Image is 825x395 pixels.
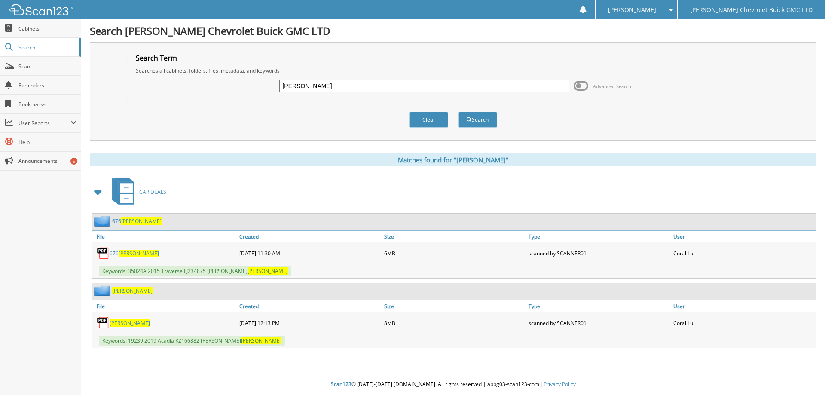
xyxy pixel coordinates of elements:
[526,245,671,262] div: scanned by SCANNER01
[18,157,76,165] span: Announcements
[18,44,75,51] span: Search
[99,266,291,276] span: Keywords: 35024A 2015 Traverse FJ234875 [PERSON_NAME]
[92,231,237,242] a: File
[237,314,382,331] div: [DATE] 12:13 PM
[18,82,76,89] span: Reminders
[110,319,150,327] a: [PERSON_NAME]
[671,231,816,242] a: User
[131,53,181,63] legend: Search Term
[81,374,825,395] div: © [DATE]-[DATE] [DOMAIN_NAME]. All rights reserved | appg03-scan123-com |
[782,354,825,395] iframe: Chat Widget
[409,112,448,128] button: Clear
[526,300,671,312] a: Type
[544,380,576,388] a: Privacy Policy
[18,119,70,127] span: User Reports
[90,153,816,166] div: Matches found for "[PERSON_NAME]"
[112,287,153,294] a: [PERSON_NAME]
[593,83,631,89] span: Advanced Search
[382,300,527,312] a: Size
[671,245,816,262] div: Coral Lull
[18,25,76,32] span: Cabinets
[331,380,351,388] span: Scan123
[94,285,112,296] img: folder2.png
[690,7,813,12] span: [PERSON_NAME] Chevrolet Buick GMC LTD
[247,267,288,275] span: [PERSON_NAME]
[671,300,816,312] a: User
[237,300,382,312] a: Created
[382,231,527,242] a: Size
[671,314,816,331] div: Coral Lull
[241,337,281,344] span: [PERSON_NAME]
[18,63,76,70] span: Scan
[97,316,110,329] img: PDF.png
[97,247,110,260] img: PDF.png
[94,216,112,227] img: folder2.png
[92,300,237,312] a: File
[237,245,382,262] div: [DATE] 11:30 AM
[90,24,816,38] h1: Search [PERSON_NAME] Chevrolet Buick GMC LTD
[110,250,159,257] a: 676[PERSON_NAME]
[18,101,76,108] span: Bookmarks
[526,314,671,331] div: scanned by SCANNER01
[237,231,382,242] a: Created
[382,314,527,331] div: 8MB
[9,4,73,15] img: scan123-logo-white.svg
[608,7,656,12] span: [PERSON_NAME]
[18,138,76,146] span: Help
[107,175,166,209] a: CAR DEALS
[121,217,162,225] span: [PERSON_NAME]
[119,250,159,257] span: [PERSON_NAME]
[458,112,497,128] button: Search
[139,188,166,196] span: CAR DEALS
[526,231,671,242] a: Type
[131,67,775,74] div: Searches all cabinets, folders, files, metadata, and keywords
[70,158,77,165] div: 6
[382,245,527,262] div: 6MB
[99,336,285,346] span: Keywords: 19239 2019 Acadia KZ166882 [PERSON_NAME]
[112,217,162,225] a: 676[PERSON_NAME]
